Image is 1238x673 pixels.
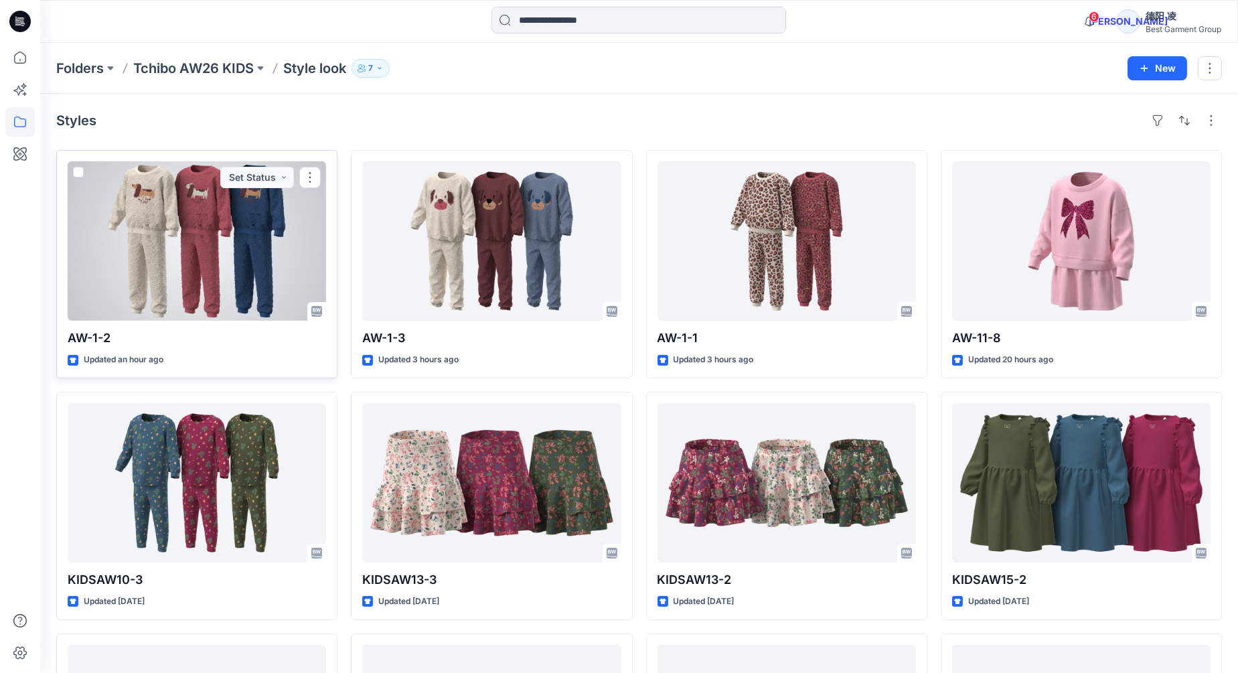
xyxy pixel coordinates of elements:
[952,403,1211,563] a: KIDSAW15-2
[352,59,390,78] button: 7
[368,61,373,76] p: 7
[378,353,459,367] p: Updated 3 hours ago
[362,403,621,563] a: KIDSAW13-3
[84,595,145,609] p: Updated [DATE]
[283,59,346,78] p: Style look
[362,329,621,348] p: AW-1-3
[968,595,1029,609] p: Updated [DATE]
[674,595,734,609] p: Updated [DATE]
[1116,9,1140,33] div: [PERSON_NAME]
[362,571,621,589] p: KIDSAW13-3
[56,59,104,78] a: Folders
[657,329,916,348] p: AW-1-1
[1146,24,1221,34] div: Best Garment Group
[362,161,621,321] a: AW-1-3
[968,353,1053,367] p: Updated 20 hours ago
[1128,56,1187,80] button: New
[68,403,326,563] a: KIDSAW10-3
[68,329,326,348] p: AW-1-2
[378,595,439,609] p: Updated [DATE]
[674,353,754,367] p: Updated 3 hours ago
[84,353,163,367] p: Updated an hour ago
[68,571,326,589] p: KIDSAW10-3
[952,161,1211,321] a: AW-11-8
[952,571,1211,589] p: KIDSAW15-2
[952,329,1211,348] p: AW-11-8
[56,113,96,129] h4: Styles
[133,59,254,78] a: Tchibo AW26 KIDS
[657,571,916,589] p: KIDSAW13-2
[657,403,916,563] a: KIDSAW13-2
[657,161,916,321] a: AW-1-1
[1146,8,1221,24] div: 德阳 凌
[1089,11,1099,22] span: 6
[68,161,326,321] a: AW-1-2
